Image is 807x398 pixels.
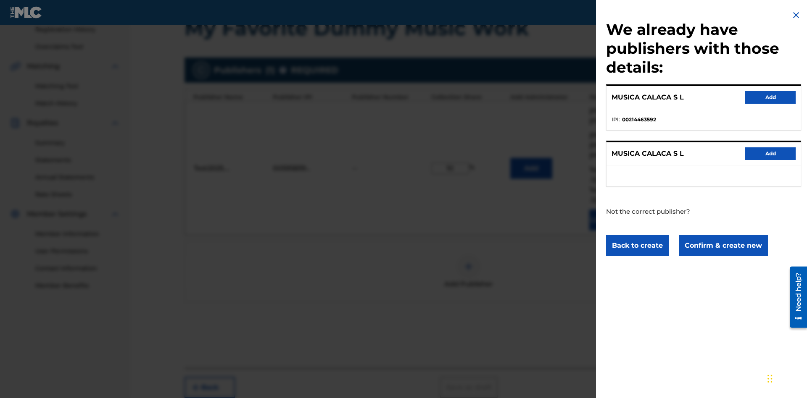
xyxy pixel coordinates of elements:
button: Add [745,91,796,104]
button: Add [745,147,796,160]
strong: 00214463592 [622,116,656,123]
p: Not the correct publisher? [606,187,753,227]
button: Confirm & create new [679,235,768,256]
iframe: Chat Widget [765,358,807,398]
p: MUSICA CALACA S L [612,149,684,159]
button: Back to create [606,235,669,256]
img: MLC Logo [10,6,42,18]
p: MUSICA CALACA S L [612,92,684,102]
iframe: Resource Center [783,263,807,332]
h2: We already have publishers with those details: [606,20,801,79]
span: IPI : [612,116,620,123]
div: Drag [767,366,773,391]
